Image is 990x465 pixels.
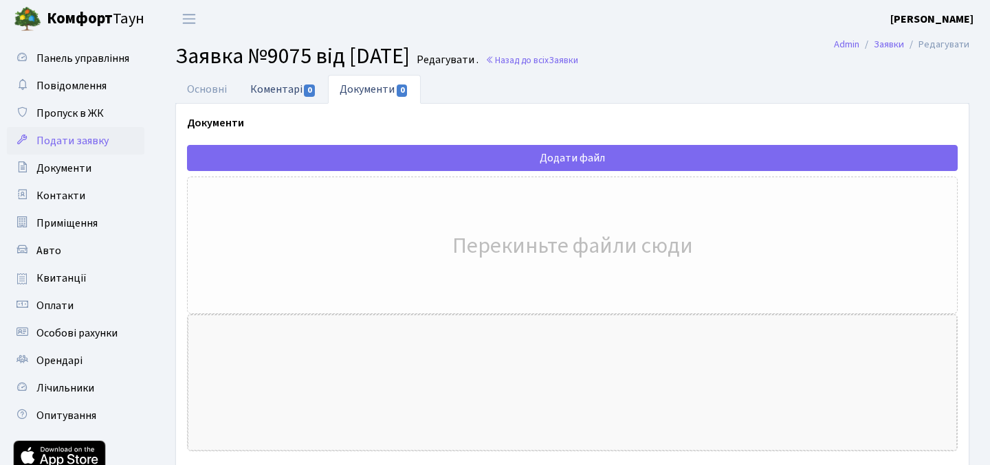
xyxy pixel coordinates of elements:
[36,78,107,93] span: Повідомлення
[187,145,958,171] div: Додати файл
[904,37,969,52] li: Редагувати
[7,374,144,402] a: Лічильники
[7,292,144,319] a: Оплати
[36,326,118,341] span: Особові рахунки
[328,75,420,104] a: Документи
[36,51,129,66] span: Панель управління
[14,5,41,33] img: logo.png
[239,75,328,103] a: Коментарі
[7,264,144,292] a: Квитанції
[7,127,144,155] a: Подати заявку
[7,100,144,127] a: Пропуск в ЖК
[890,11,973,27] a: [PERSON_NAME]
[187,115,244,131] label: Документи
[7,347,144,374] a: Орендарі
[874,37,904,52] a: Заявки
[47,8,144,31] span: Таун
[414,54,478,67] small: Редагувати .
[36,133,109,148] span: Подати заявку
[36,243,61,258] span: Авто
[36,353,82,368] span: Орендарі
[7,45,144,72] a: Панель управління
[7,209,144,237] a: Приміщення
[549,54,578,67] span: Заявки
[485,54,578,67] a: Назад до всіхЗаявки
[36,188,85,203] span: Контакти
[890,12,973,27] b: [PERSON_NAME]
[813,30,990,59] nav: breadcrumb
[397,84,408,97] span: 0
[36,381,94,396] span: Лічильники
[834,37,859,52] a: Admin
[36,216,98,231] span: Приміщення
[7,319,144,347] a: Особові рахунки
[7,402,144,429] a: Опитування
[7,155,144,182] a: Документи
[172,8,206,30] button: Переключити навігацію
[36,298,74,313] span: Оплати
[47,8,113,30] b: Комфорт
[7,182,144,209] a: Контакти
[175,41,410,72] span: Заявка №9075 від [DATE]
[36,408,96,423] span: Опитування
[304,84,315,97] span: 0
[7,72,144,100] a: Повідомлення
[36,271,87,286] span: Квитанції
[36,106,104,121] span: Пропуск в ЖК
[175,75,239,104] a: Основні
[36,161,91,176] span: Документи
[7,237,144,264] a: Авто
